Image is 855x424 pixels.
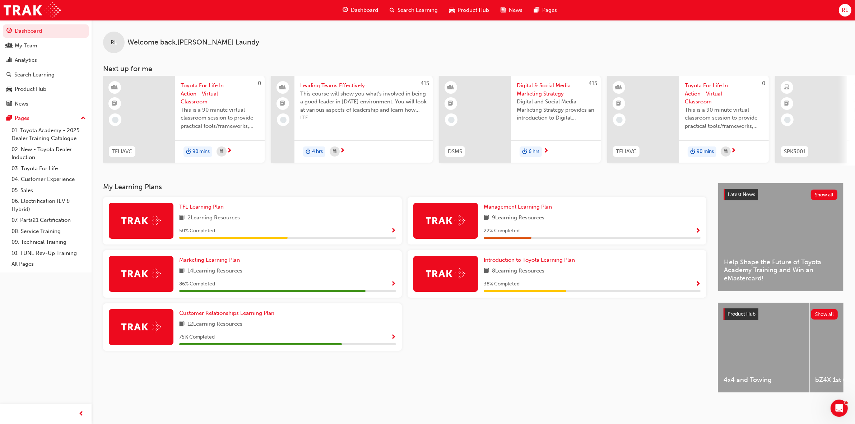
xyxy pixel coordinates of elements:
[522,147,527,157] span: duration-icon
[718,183,844,291] a: Latest NewsShow allHelp Shape the Future of Toyota Academy Training and Win an eMastercard!
[448,117,455,123] span: learningRecordVerb_NONE-icon
[6,43,12,49] span: people-icon
[449,99,454,108] span: booktick-icon
[9,144,89,163] a: 02. New - Toyota Dealer Induction
[112,117,119,123] span: learningRecordVerb_NONE-icon
[179,309,277,317] a: Customer Relationships Learning Plan
[280,99,285,108] span: booktick-icon
[3,39,89,52] a: My Team
[484,256,578,264] a: Introduction to Toyota Learning Plan
[220,147,223,156] span: calendar-icon
[484,257,575,263] span: Introduction to Toyota Learning Plan
[607,76,769,163] a: 0TFLIAVCToyota For Life In Action - Virtual ClassroomThis is a 90 minute virtual classroom sessio...
[426,215,465,226] img: Trak
[9,185,89,196] a: 05. Sales
[839,4,851,17] button: RL
[718,303,809,392] a: 4x4 and Towing
[685,106,763,130] span: This is a 90 minute virtual classroom session to provide practical tools/frameworks, behaviours a...
[112,148,133,156] span: TFLIAVC
[495,3,528,18] a: news-iconNews
[785,99,790,108] span: booktick-icon
[3,97,89,111] a: News
[9,163,89,174] a: 03. Toyota For Life
[15,85,46,93] div: Product Hub
[15,42,37,50] div: My Team
[617,83,622,92] span: learningResourceType_INSTRUCTOR_LED-icon
[690,147,695,157] span: duration-icon
[15,100,28,108] div: News
[589,80,597,87] span: 415
[484,267,489,276] span: book-icon
[300,90,427,114] span: This course will show you what's involved in being a good leader in [DATE] environment. You will ...
[3,53,89,67] a: Analytics
[6,57,12,64] span: chart-icon
[121,321,161,332] img: Trak
[187,214,240,223] span: 2 Learning Resources
[3,24,89,38] a: Dashboard
[227,148,232,154] span: next-icon
[9,237,89,248] a: 09. Technical Training
[112,99,117,108] span: booktick-icon
[724,189,837,200] a: Latest NewsShow all
[14,71,55,79] div: Search Learning
[391,280,396,289] button: Show Progress
[121,215,161,226] img: Trak
[6,101,12,107] span: news-icon
[9,196,89,215] a: 06. Electrification (EV & Hybrid)
[9,248,89,259] a: 10. TUNE Rev-Up Training
[4,2,61,18] img: Trak
[187,320,242,329] span: 12 Learning Resources
[784,117,791,123] span: learningRecordVerb_NONE-icon
[542,6,557,14] span: Pages
[6,28,12,34] span: guage-icon
[484,203,555,211] a: Management Learning Plan
[762,80,765,87] span: 0
[340,148,345,154] span: next-icon
[391,334,396,341] span: Show Progress
[616,148,637,156] span: TFLIAVC
[528,3,563,18] a: pages-iconPages
[181,81,259,106] span: Toyota For Life In Action - Virtual Classroom
[179,214,185,223] span: book-icon
[15,114,29,122] div: Pages
[384,3,443,18] a: search-iconSearch Learning
[6,72,11,78] span: search-icon
[426,268,465,279] img: Trak
[724,147,728,156] span: calendar-icon
[337,3,384,18] a: guage-iconDashboard
[529,148,539,156] span: 6 hrs
[695,281,701,288] span: Show Progress
[3,68,89,81] a: Search Learning
[449,83,454,92] span: learningResourceType_INSTRUCTOR_LED-icon
[300,81,427,90] span: Leading Teams Effectively
[543,148,549,154] span: next-icon
[517,98,595,122] span: Digital and Social Media Marketing Strategy provides an introduction to Digital Marketing and Soc...
[784,148,805,156] span: SPK3001
[509,6,522,14] span: News
[724,258,837,283] span: Help Shape the Future of Toyota Academy Training and Win an eMastercard!
[187,267,242,276] span: 14 Learning Resources
[3,112,89,125] button: Pages
[9,215,89,226] a: 07. Parts21 Certification
[271,76,433,163] a: 415Leading Teams EffectivelyThis course will show you what's involved in being a good leader in [...
[724,376,804,384] span: 4x4 and Towing
[484,227,520,235] span: 22 % Completed
[179,310,274,316] span: Customer Relationships Learning Plan
[484,280,520,288] span: 38 % Completed
[9,258,89,270] a: All Pages
[103,76,265,163] a: 0TFLIAVCToyota For Life In Action - Virtual ClassroomThis is a 90 minute virtual classroom sessio...
[492,214,544,223] span: 9 Learning Resources
[179,203,227,211] a: TFL Learning Plan
[6,86,12,93] span: car-icon
[192,148,210,156] span: 90 mins
[186,147,191,157] span: duration-icon
[333,147,336,156] span: calendar-icon
[179,227,215,235] span: 50 % Completed
[127,38,259,47] span: Welcome back , [PERSON_NAME] Laundy
[811,190,838,200] button: Show all
[616,117,623,123] span: learningRecordVerb_NONE-icon
[391,281,396,288] span: Show Progress
[728,191,755,197] span: Latest News
[9,226,89,237] a: 08. Service Training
